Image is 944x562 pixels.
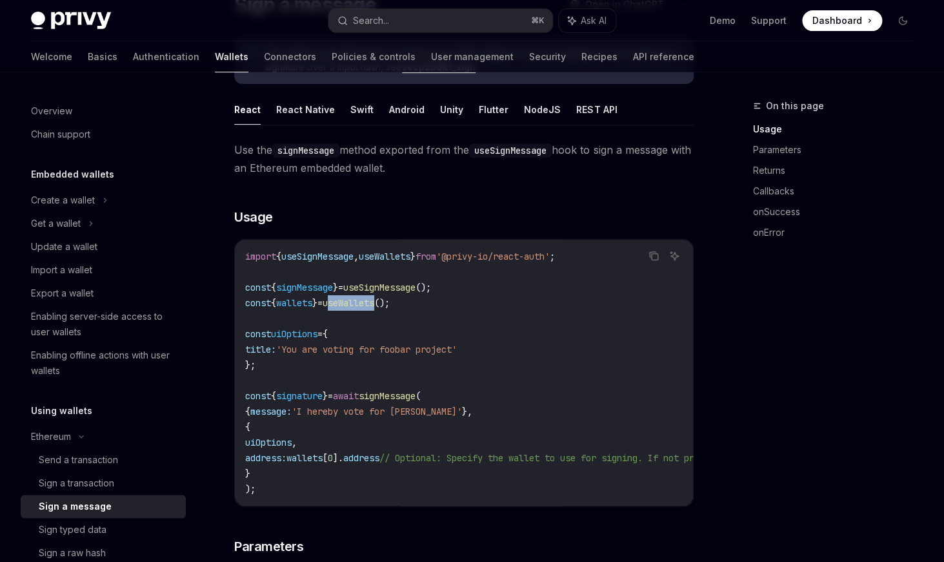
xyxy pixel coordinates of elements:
button: Ask AI [559,9,616,32]
span: = [317,328,323,340]
h5: Embedded wallets [31,167,114,182]
span: const [245,328,271,340]
span: uiOptions [245,437,292,448]
a: User management [431,41,514,72]
span: { [245,406,250,417]
button: Android [389,94,425,125]
button: React Native [276,94,335,125]
a: Connectors [264,41,316,72]
a: Send a transaction [21,448,186,472]
a: onError [753,222,923,243]
code: useSignMessage [469,143,552,158]
a: Dashboard [802,10,882,31]
span: } [312,297,317,309]
span: }, [462,406,472,417]
span: (); [416,282,431,293]
a: Sign typed data [21,518,186,541]
div: Enabling server-side access to user wallets [31,309,178,340]
a: Export a wallet [21,282,186,305]
button: Search...⌘K [328,9,552,32]
span: const [245,282,271,293]
span: [ [323,452,328,464]
span: await [333,390,359,402]
span: uiOptions [271,328,317,340]
span: useSignMessage [343,282,416,293]
span: const [245,390,271,402]
span: address [343,452,379,464]
a: Security [529,41,566,72]
button: Toggle dark mode [892,10,913,31]
div: Import a wallet [31,262,92,278]
span: useSignMessage [281,251,354,262]
button: Ask AI [666,247,683,264]
span: { [271,282,276,293]
div: Overview [31,103,72,119]
code: signMessage [272,143,339,158]
span: signature [276,390,323,402]
span: ]. [333,452,343,464]
button: Copy the contents from the code block [645,247,662,264]
span: , [292,437,297,448]
div: Search... [353,13,389,28]
span: signMessage [359,390,416,402]
span: wallets [276,297,312,309]
a: Parameters [753,140,923,160]
a: Sign a transaction [21,472,186,495]
div: Export a wallet [31,286,94,301]
span: }; [245,359,256,371]
span: Parameters [234,537,303,556]
a: Recipes [581,41,618,72]
a: Usage [753,119,923,140]
div: Sign a transaction [39,475,114,491]
a: API reference [633,41,694,72]
div: Sign typed data [39,522,106,537]
button: Swift [350,94,374,125]
span: { [323,328,328,340]
a: Callbacks [753,181,923,202]
span: useWallets [323,297,374,309]
span: '@privy-io/react-auth' [436,251,550,262]
span: On this page [766,98,824,114]
div: Get a wallet [31,216,81,231]
span: } [410,251,416,262]
span: } [245,468,250,479]
a: Enabling offline actions with user wallets [21,344,186,382]
div: Enabling offline actions with user wallets [31,348,178,379]
div: Chain support [31,127,90,142]
span: ( [416,390,421,402]
a: Support [751,14,787,27]
a: Sign a message [21,495,186,518]
span: { [245,421,250,433]
span: ⌘ K [531,16,545,26]
a: Returns [753,160,923,181]
button: Flutter [479,94,508,125]
span: import [245,251,276,262]
button: Unity [440,94,463,125]
span: { [271,390,276,402]
span: } [333,282,338,293]
span: Dashboard [812,14,862,27]
span: // Optional: Specify the wallet to use for signing. If not provided, the first wallet will be used. [379,452,890,464]
a: Authentication [133,41,199,72]
span: title: [245,344,276,355]
span: (); [374,297,390,309]
a: Enabling server-side access to user wallets [21,305,186,344]
span: from [416,251,436,262]
span: 0 [328,452,333,464]
a: Policies & controls [332,41,416,72]
span: signMessage [276,282,333,293]
a: Wallets [215,41,248,72]
a: Chain support [21,123,186,146]
button: React [234,94,261,125]
button: REST API [576,94,617,125]
div: Sign a message [39,499,112,514]
span: wallets [286,452,323,464]
div: Ethereum [31,429,71,444]
span: message: [250,406,292,417]
span: Use the method exported from the hook to sign a message with an Ethereum embedded wallet. [234,141,694,177]
span: const [245,297,271,309]
a: Update a wallet [21,235,186,258]
span: = [338,282,343,293]
span: ); [245,483,256,495]
a: Demo [710,14,736,27]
